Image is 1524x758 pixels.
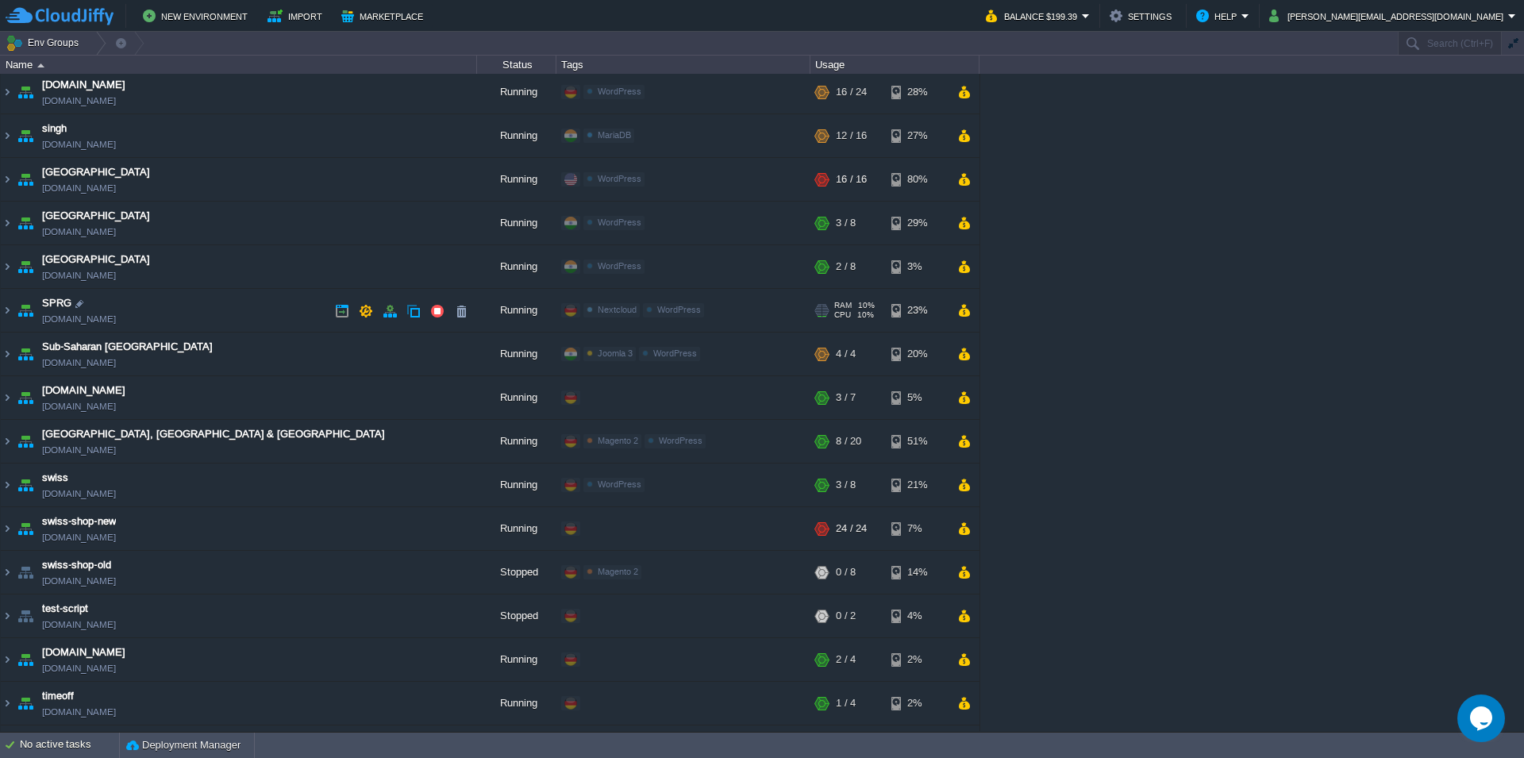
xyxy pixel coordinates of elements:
div: 8 / 20 [836,421,861,464]
div: 1 / 4 [836,683,856,725]
a: [DOMAIN_NAME] [42,618,116,633]
a: [DOMAIN_NAME] [42,383,125,399]
div: 29% [891,202,943,245]
span: singh [42,121,67,137]
a: [DOMAIN_NAME] [42,312,116,328]
div: Running [477,683,556,725]
div: 2% [891,639,943,682]
img: AMDAwAAAACH5BAEAAAAALAAAAAABAAEAAAICRAEAOw== [37,63,44,67]
span: Magento 2 [598,437,638,446]
span: WordPress [598,175,641,184]
img: AMDAwAAAACH5BAEAAAAALAAAAAABAAEAAAICRAEAOw== [1,552,13,594]
img: AMDAwAAAACH5BAEAAAAALAAAAAABAAEAAAICRAEAOw== [14,202,37,245]
div: Running [477,159,556,202]
a: [DOMAIN_NAME] [42,356,116,371]
span: WordPress [598,262,641,271]
span: MariaDB [598,131,631,140]
div: 0 / 2 [836,595,856,638]
div: 4 / 4 [836,333,856,376]
div: 2% [891,683,943,725]
a: [DOMAIN_NAME] [42,399,116,415]
span: RAM [834,302,852,311]
div: 16 / 24 [836,71,867,114]
div: Running [477,202,556,245]
img: AMDAwAAAACH5BAEAAAAALAAAAAABAAEAAAICRAEAOw== [14,115,37,158]
span: swiss [42,471,68,487]
a: [DOMAIN_NAME] [42,645,125,661]
img: AMDAwAAAACH5BAEAAAAALAAAAAABAAEAAAICRAEAOw== [1,333,13,376]
img: AMDAwAAAACH5BAEAAAAALAAAAAABAAEAAAICRAEAOw== [14,246,37,289]
span: Nextcloud [598,306,637,315]
a: timeoff [42,689,74,705]
a: [DOMAIN_NAME] [42,574,116,590]
a: SPRG [42,296,71,312]
img: AMDAwAAAACH5BAEAAAAALAAAAAABAAEAAAICRAEAOw== [1,639,13,682]
div: Running [477,639,556,682]
div: 3 / 7 [836,377,856,420]
div: Running [477,246,556,289]
img: AMDAwAAAACH5BAEAAAAALAAAAAABAAEAAAICRAEAOw== [14,421,37,464]
div: Running [477,290,556,333]
span: Joomla 3 [598,349,633,359]
img: AMDAwAAAACH5BAEAAAAALAAAAAABAAEAAAICRAEAOw== [1,115,13,158]
span: CPU [834,311,851,321]
a: [GEOGRAPHIC_DATA] [42,165,150,181]
button: Import [267,6,327,25]
div: 3% [891,246,943,289]
div: 51% [891,421,943,464]
div: 23% [891,290,943,333]
div: Running [477,115,556,158]
div: 4% [891,595,943,638]
img: AMDAwAAAACH5BAEAAAAALAAAAAABAAEAAAICRAEAOw== [1,246,13,289]
div: 7% [891,508,943,551]
a: [DOMAIN_NAME] [42,530,116,546]
a: [DOMAIN_NAME] [42,225,116,240]
div: Stopped [477,595,556,638]
button: Deployment Manager [126,737,241,753]
button: New Environment [143,6,252,25]
div: 3 / 8 [836,464,856,507]
a: Sub-Saharan [GEOGRAPHIC_DATA] [42,340,213,356]
span: 10% [858,302,875,311]
span: WordPress [598,87,641,97]
button: Balance $199.39 [986,6,1082,25]
a: swiss-shop-new [42,514,116,530]
span: swiss-shop-old [42,558,111,574]
div: 14% [891,552,943,594]
div: No active tasks [20,733,119,758]
div: 16 / 16 [836,159,867,202]
div: 28% [891,71,943,114]
a: [GEOGRAPHIC_DATA] [42,252,150,268]
div: 12 / 16 [836,115,867,158]
a: [GEOGRAPHIC_DATA], [GEOGRAPHIC_DATA] & [GEOGRAPHIC_DATA] [42,427,385,443]
button: Env Groups [6,32,84,54]
a: test-script [42,602,88,618]
img: AMDAwAAAACH5BAEAAAAALAAAAAABAAEAAAICRAEAOw== [14,639,37,682]
div: 2 / 8 [836,246,856,289]
img: AMDAwAAAACH5BAEAAAAALAAAAAABAAEAAAICRAEAOw== [14,464,37,507]
a: [DOMAIN_NAME] [42,443,116,459]
span: WordPress [598,218,641,228]
a: [DOMAIN_NAME] [42,94,116,110]
a: [DOMAIN_NAME] [42,181,116,197]
img: AMDAwAAAACH5BAEAAAAALAAAAAABAAEAAAICRAEAOw== [1,202,13,245]
button: Settings [1110,6,1176,25]
div: 3 / 8 [836,202,856,245]
img: AMDAwAAAACH5BAEAAAAALAAAAAABAAEAAAICRAEAOw== [1,683,13,725]
div: Running [477,508,556,551]
div: Running [477,71,556,114]
img: AMDAwAAAACH5BAEAAAAALAAAAAABAAEAAAICRAEAOw== [14,552,37,594]
img: AMDAwAAAACH5BAEAAAAALAAAAAABAAEAAAICRAEAOw== [1,290,13,333]
img: AMDAwAAAACH5BAEAAAAALAAAAAABAAEAAAICRAEAOw== [14,71,37,114]
div: Stopped [477,552,556,594]
div: Status [478,56,556,74]
a: [DOMAIN_NAME] [42,78,125,94]
span: 10% [857,311,874,321]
